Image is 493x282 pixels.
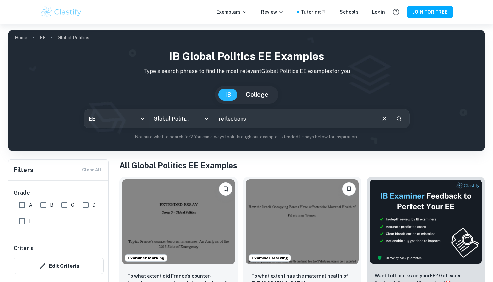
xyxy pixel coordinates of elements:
[13,67,480,75] p: Type a search phrase to find the most relevant Global Politics EE examples for you
[119,159,485,171] h1: All Global Politics EE Examples
[249,255,291,261] span: Examiner Marking
[14,258,104,274] button: Edit Criteria
[14,165,33,175] h6: Filters
[15,33,28,42] a: Home
[407,6,453,18] button: JOIN FOR FREE
[261,8,284,16] p: Review
[202,114,211,123] button: Open
[50,201,53,209] span: B
[219,182,232,196] button: Please log in to bookmark exemplars
[8,30,485,151] img: profile cover
[214,109,375,128] input: E.g. Taliban, housing crisis, accommodation solutions for immigrants...
[390,6,402,18] button: Help and Feedback
[71,201,74,209] span: C
[393,113,405,124] button: Search
[216,8,248,16] p: Exemplars
[122,179,235,264] img: Global Politics EE example thumbnail: To what extent did France's counter-terr
[342,182,356,196] button: Please log in to bookmark exemplars
[40,5,83,19] img: Clastify logo
[84,109,149,128] div: EE
[29,217,32,225] span: E
[125,255,167,261] span: Examiner Marking
[58,34,89,41] p: Global Politics
[340,8,359,16] a: Schools
[14,244,34,252] h6: Criteria
[14,189,104,197] h6: Grade
[29,201,32,209] span: A
[378,112,391,125] button: Clear
[239,89,275,101] button: College
[372,8,385,16] a: Login
[369,179,482,264] img: Thumbnail
[40,33,46,42] a: EE
[246,179,359,264] img: Global Politics EE example thumbnail: To what extent has the maternal health o
[300,8,326,16] a: Tutoring
[92,201,96,209] span: D
[13,48,480,65] h1: IB Global Politics EE examples
[218,89,238,101] button: IB
[13,134,480,140] p: Not sure what to search for? You can always look through our example Extended Essays below for in...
